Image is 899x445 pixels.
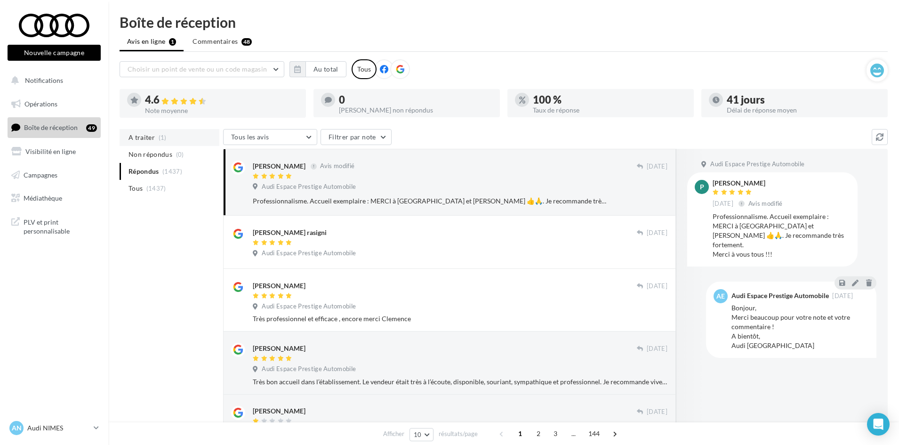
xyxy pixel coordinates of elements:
div: 41 jours [727,95,880,105]
div: 100 % [533,95,686,105]
span: Campagnes [24,170,57,178]
span: 10 [414,431,422,438]
span: (0) [176,151,184,158]
span: Tous [128,184,143,193]
span: [DATE] [713,200,733,208]
div: Audi Espace Prestige Automobile [731,292,829,299]
a: PLV et print personnalisable [6,212,103,240]
div: Note moyenne [145,107,298,114]
span: Médiathèque [24,194,62,202]
span: Avis modifié [748,200,783,207]
span: Visibilité en ligne [25,147,76,155]
span: Non répondus [128,150,172,159]
a: Boîte de réception49 [6,117,103,138]
button: Tous les avis [223,129,317,145]
span: [DATE] [647,408,667,416]
span: Avis modifié [320,162,354,170]
span: [DATE] [832,293,853,299]
div: Très professionnel et efficace , encore merci Clemence [253,314,667,324]
span: Boîte de réception [24,123,78,131]
div: [PERSON_NAME] rasigni [253,228,327,237]
div: Open Intercom Messenger [867,413,890,436]
div: Taux de réponse [533,107,686,113]
span: Audi Espace Prestige Automobile [262,183,356,191]
span: Audi Espace Prestige Automobile [262,365,356,373]
span: ... [566,426,581,441]
span: (1) [159,134,167,141]
div: [PERSON_NAME] [713,180,785,186]
a: Opérations [6,94,103,114]
button: Au total [289,61,346,77]
span: 2 [531,426,546,441]
div: 49 [86,124,97,132]
span: AN [12,423,22,433]
span: Afficher [383,429,404,438]
span: 3 [548,426,563,441]
div: Tous [352,59,377,79]
a: Visibilité en ligne [6,142,103,162]
div: Professionnalisme. Accueil exemplaire : MERCI à [GEOGRAPHIC_DATA] et [PERSON_NAME] 👍🙏. Je recomma... [253,196,606,206]
span: Opérations [24,100,57,108]
p: Audi NIMES [27,423,90,433]
span: Audi Espace Prestige Automobile [262,249,356,258]
a: Campagnes [6,165,103,185]
button: Notifications [6,71,99,90]
button: Choisir un point de vente ou un code magasin [120,61,284,77]
div: 48 [241,38,252,46]
span: [DATE] [647,162,667,171]
span: A traiter [128,133,155,142]
div: [PERSON_NAME] non répondus [339,107,492,113]
div: 0 [339,95,492,105]
span: PLV et print personnalisable [24,216,97,236]
span: Audi Espace Prestige Automobile [262,302,356,311]
div: Délai de réponse moyen [727,107,880,113]
a: Médiathèque [6,188,103,208]
span: Tous les avis [231,133,269,141]
div: Professionnalisme. Accueil exemplaire : MERCI à [GEOGRAPHIC_DATA] et [PERSON_NAME] 👍🙏. Je recomma... [713,212,850,259]
div: Boîte de réception [120,15,888,29]
div: Très bon accueil dans l’établissement. Le vendeur était très à l’écoute, disponible, souriant, sy... [253,377,667,387]
span: résultats/page [439,429,478,438]
span: 144 [585,426,604,441]
div: [PERSON_NAME] [253,281,305,291]
div: Bonjour, Merci beaucoup pour votre note et votre commentaire ! A bientôt, Audi [GEOGRAPHIC_DATA] [731,303,869,350]
span: [DATE] [647,345,667,353]
a: AN Audi NIMES [8,419,101,437]
button: Filtrer par note [321,129,392,145]
span: AE [716,291,725,301]
span: [DATE] [647,229,667,237]
span: [DATE] [647,282,667,291]
span: P [700,182,704,192]
div: [PERSON_NAME] [253,344,305,353]
span: Audi Espace Prestige Automobile [710,160,804,169]
button: 10 [409,428,433,441]
button: Au total [305,61,346,77]
span: Commentaires [193,37,238,46]
span: Notifications [25,76,63,84]
span: (1437) [146,185,166,192]
div: [PERSON_NAME] [253,406,305,416]
button: Nouvelle campagne [8,45,101,61]
span: Choisir un point de vente ou un code magasin [128,65,267,73]
div: 4.6 [145,95,298,105]
div: [PERSON_NAME] [253,162,305,171]
span: 1 [513,426,528,441]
